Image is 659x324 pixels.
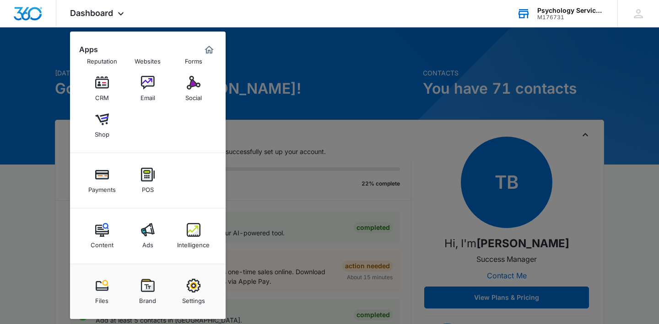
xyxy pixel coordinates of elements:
a: Email [130,71,165,106]
div: Intelligence [177,237,210,249]
div: Ads [142,237,153,249]
a: Ads [130,218,165,253]
a: Content [85,218,119,253]
div: account name [537,7,604,14]
div: Social [185,90,202,101]
div: Content [91,237,113,249]
div: POS [142,181,154,193]
div: Reputation [87,53,117,65]
a: Marketing 360® Dashboard [202,42,216,57]
div: Shop [95,126,109,138]
a: Files [85,274,119,309]
div: Forms [185,53,202,65]
a: CRM [85,71,119,106]
a: POS [130,163,165,198]
div: account id [537,14,604,21]
div: Files [95,292,108,304]
div: Email [140,90,155,101]
a: Intelligence [176,218,211,253]
a: Payments [85,163,119,198]
a: Brand [130,274,165,309]
div: Websites [135,53,161,65]
a: Shop [85,108,119,143]
a: Social [176,71,211,106]
div: Brand [139,292,156,304]
a: Settings [176,274,211,309]
span: Dashboard [70,8,113,18]
div: Payments [88,181,116,193]
h2: Apps [79,45,98,54]
div: Settings [182,292,205,304]
div: CRM [95,90,109,101]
